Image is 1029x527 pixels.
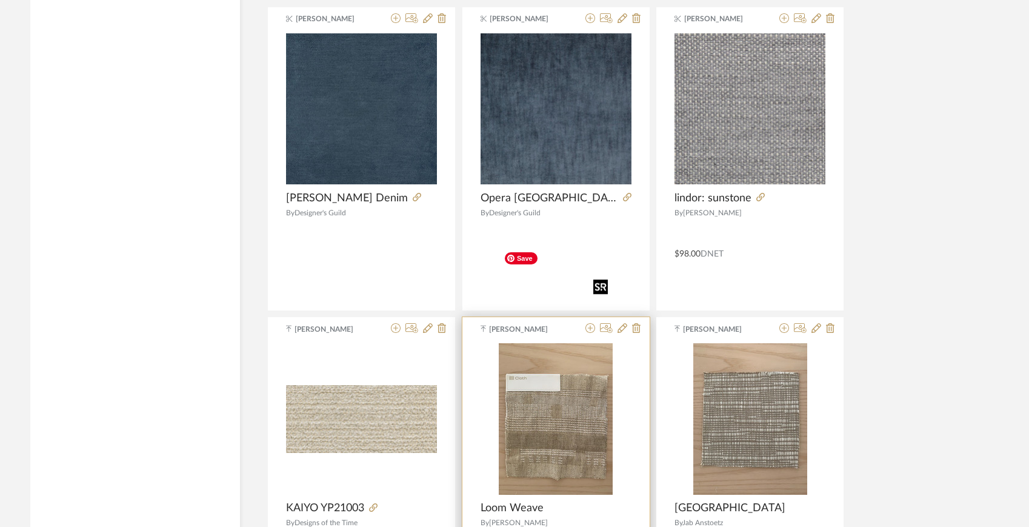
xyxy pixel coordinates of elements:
[481,502,544,515] span: Loom Weave
[286,209,295,217] span: By
[674,502,785,515] span: [GEOGRAPHIC_DATA]
[499,343,613,495] img: Loom Weave
[489,519,548,526] span: [PERSON_NAME]
[286,502,364,515] span: KAIYO YP21003
[489,324,565,335] span: [PERSON_NAME]
[481,209,489,217] span: By
[505,252,538,264] span: Save
[296,13,372,24] span: [PERSON_NAME]
[674,519,682,526] span: By
[683,209,742,217] span: [PERSON_NAME]
[674,209,683,217] span: By
[481,192,618,205] span: Opera [GEOGRAPHIC_DATA]
[295,519,358,526] span: Designs of the Time
[286,33,437,184] img: Tarazona Denim
[674,250,701,258] span: $98.00
[684,13,761,24] span: [PERSON_NAME]
[286,192,408,205] span: [PERSON_NAME] Denim
[674,192,751,205] span: lindor: sunstone
[701,250,724,258] span: DNET
[286,385,437,454] img: KAIYO YP21003
[674,33,825,184] img: lindor: sunstone
[481,343,631,495] div: 0
[683,324,759,335] span: [PERSON_NAME]
[295,324,371,335] span: [PERSON_NAME]
[295,209,346,217] span: Designer's Guild
[693,343,807,495] img: Trondheim
[481,33,631,184] img: Opera Delft
[286,519,295,526] span: By
[682,519,723,526] span: Jab Anstoetz
[481,519,489,526] span: By
[490,13,566,24] span: [PERSON_NAME]
[489,209,541,217] span: Designer's Guild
